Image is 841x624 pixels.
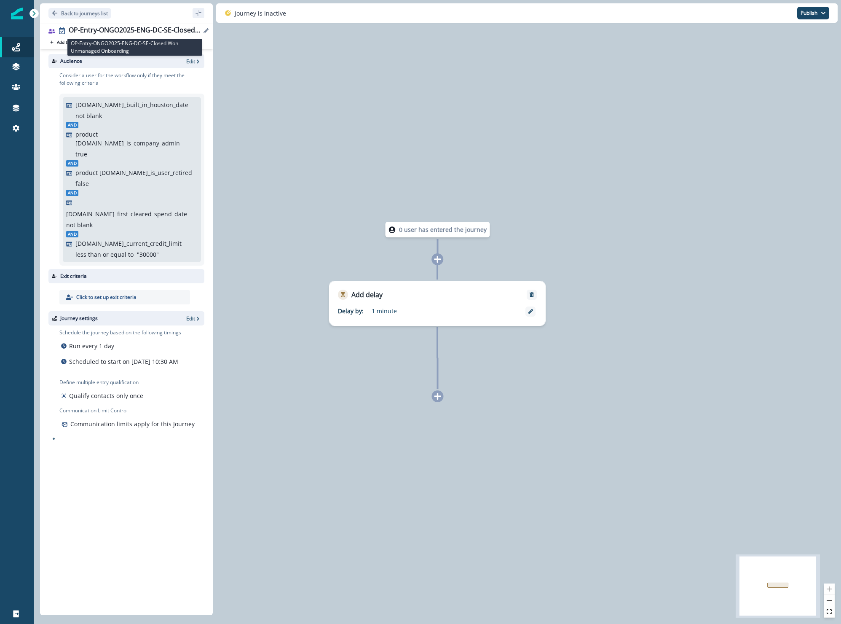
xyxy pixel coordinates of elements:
p: Define multiple entry qualification [59,379,145,386]
p: Click to set up exit criteria [76,293,137,301]
span: And [66,190,78,196]
g: Edge from node-dl-count to f4eef939-88f8-4b24-b883-581fa18c7619 [437,239,438,280]
p: Communication Limit Control [59,407,204,414]
p: less than or equal to [75,250,134,259]
button: Go back [48,8,111,19]
div: Add delayRemoveDelay by:1 minute [329,281,546,326]
button: Edit [186,58,201,65]
p: Exit criteria [60,272,87,280]
span: And [66,122,78,128]
p: Add delay [351,290,383,300]
p: Back to journeys list [61,10,108,17]
p: Edit [186,58,195,65]
button: Edit name [201,28,211,33]
p: Schedule the journey based on the following timings [59,329,181,336]
button: fit view [824,606,835,618]
button: Edit [186,315,201,322]
p: product [DOMAIN_NAME]_is_company_admin [75,130,196,148]
button: Add tag [48,39,74,46]
p: false [75,179,89,188]
p: " 30000 " [137,250,159,259]
button: Remove [525,292,538,298]
p: 0 user has entered the journey [399,225,487,234]
p: Consider a user for the workflow only if they meet the following criteria [59,72,204,87]
p: Run every 1 day [69,342,114,350]
p: Communication limits apply for this Journey [70,420,195,428]
p: Scheduled to start on [DATE] 10:30 AM [69,357,178,366]
p: Add tag [57,40,72,45]
p: Delay by: [338,307,372,315]
g: Edge from f4eef939-88f8-4b24-b883-581fa18c7619 to node-add-under-94e65026-29e1-4679-95e1-6f45626c... [437,327,438,389]
p: true [75,150,87,159]
p: Journey settings [60,315,98,322]
p: Journey is inactive [235,9,286,18]
p: product [DOMAIN_NAME]_is_user_retired [75,168,192,177]
p: not blank [66,221,93,229]
p: [DOMAIN_NAME]_first_cleared_spend_date [66,210,187,218]
p: Qualify contacts only once [69,391,143,400]
img: Inflection [11,8,23,19]
p: Audience [60,57,82,65]
button: sidebar collapse toggle [193,8,204,18]
p: not blank [75,111,102,120]
p: [DOMAIN_NAME]_current_credit_limit [75,239,182,248]
p: [DOMAIN_NAME]_built_in_houston_date [75,100,188,109]
p: 1 minute [372,307,477,315]
button: Publish [797,7,829,19]
p: Edit [186,315,195,322]
button: zoom out [824,595,835,606]
div: 0 user has entered the journey [357,222,519,237]
span: And [66,160,78,167]
div: OP-Entry-ONGO2025-ENG-DC-SE-Closed Won Unmanaged Onboarding [69,26,201,35]
span: And [66,231,78,237]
